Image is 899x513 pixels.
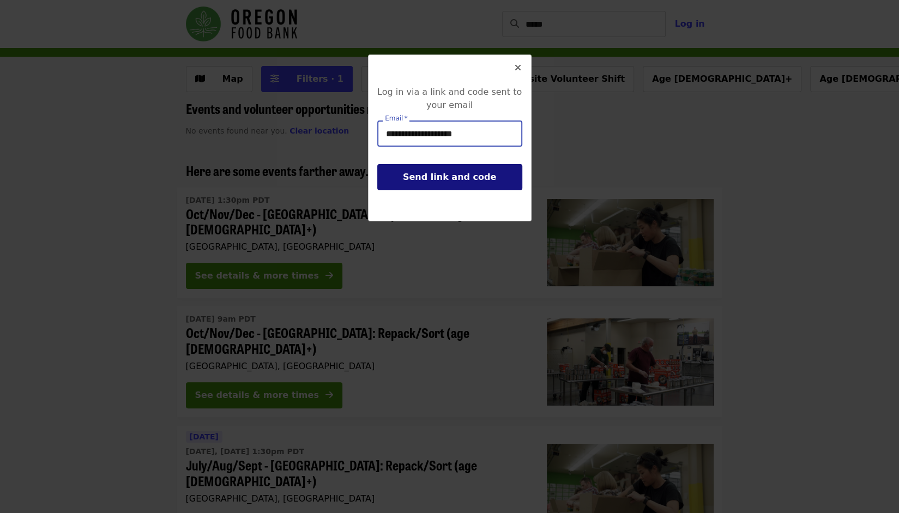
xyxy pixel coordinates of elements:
[515,63,521,73] i: times icon
[377,87,522,110] span: Log in via a link and code sent to your email
[377,120,522,147] input: [object Object]
[403,172,496,182] span: Send link and code
[377,164,522,190] button: Send link and code
[385,114,403,122] span: Email
[505,55,531,81] button: Close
